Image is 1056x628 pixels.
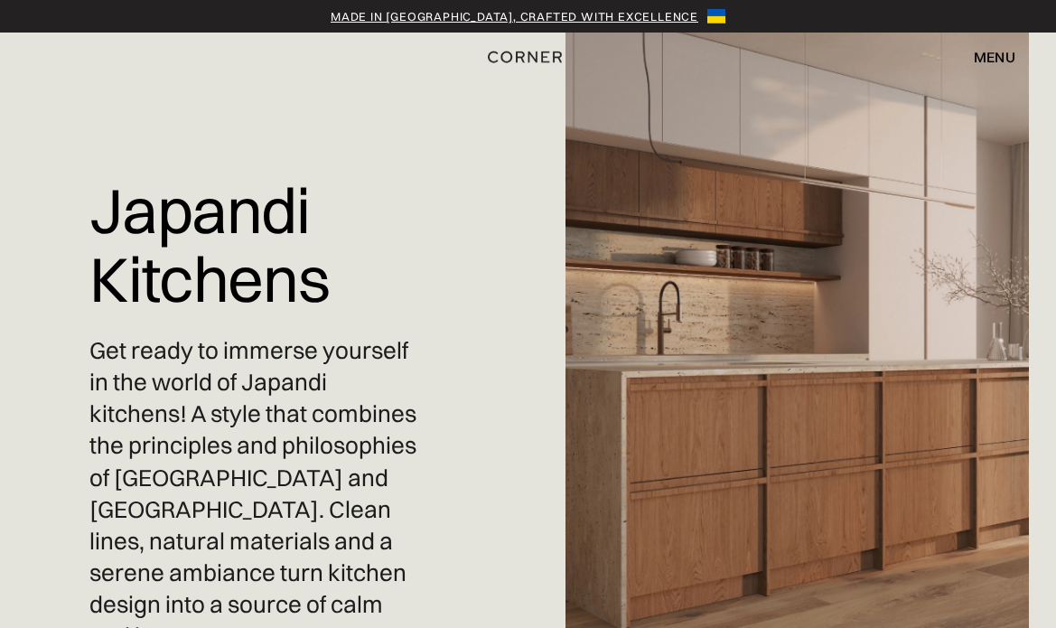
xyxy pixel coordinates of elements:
a: home [481,45,575,69]
h1: Japandi Kitchens [89,163,427,326]
div: menu [956,42,1015,72]
div: menu [974,50,1015,64]
a: Made in [GEOGRAPHIC_DATA], crafted with excellence [331,7,698,25]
